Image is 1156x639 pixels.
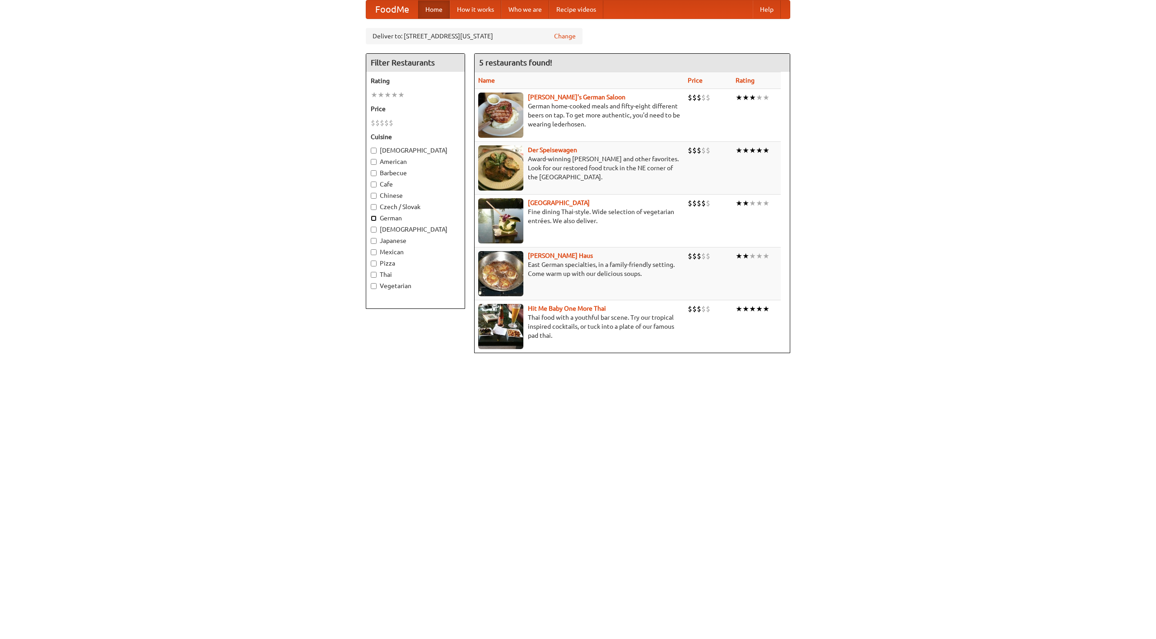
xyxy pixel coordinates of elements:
li: $ [688,198,692,208]
li: ★ [736,304,742,314]
li: $ [692,251,697,261]
li: ★ [742,93,749,103]
a: Change [554,32,576,41]
li: $ [389,118,393,128]
li: ★ [763,304,769,314]
input: Pizza [371,261,377,266]
li: $ [701,145,706,155]
p: Fine dining Thai-style. Wide selection of vegetarian entrées. We also deliver. [478,207,681,225]
a: Help [753,0,781,19]
label: Mexican [371,247,460,257]
input: Czech / Slovak [371,204,377,210]
p: Award-winning [PERSON_NAME] and other favorites. Look for our restored food truck in the NE corne... [478,154,681,182]
input: Japanese [371,238,377,244]
li: $ [384,118,389,128]
label: Czech / Slovak [371,202,460,211]
li: $ [706,198,710,208]
li: $ [688,304,692,314]
input: German [371,215,377,221]
li: $ [697,145,701,155]
a: Who we are [501,0,549,19]
input: Barbecue [371,170,377,176]
div: Deliver to: [STREET_ADDRESS][US_STATE] [366,28,583,44]
h4: Filter Restaurants [366,54,465,72]
label: American [371,157,460,166]
li: ★ [763,145,769,155]
a: Hit Me Baby One More Thai [528,305,606,312]
li: $ [701,198,706,208]
input: American [371,159,377,165]
label: Pizza [371,259,460,268]
p: German home-cooked meals and fifty-eight different beers on tap. To get more authentic, you'd nee... [478,102,681,129]
a: FoodMe [366,0,418,19]
a: Name [478,77,495,84]
p: East German specialties, in a family-friendly setting. Come warm up with our delicious soups. [478,260,681,278]
li: $ [706,93,710,103]
img: speisewagen.jpg [478,145,523,191]
li: ★ [736,93,742,103]
a: Rating [736,77,755,84]
li: $ [701,251,706,261]
li: ★ [736,251,742,261]
input: Vegetarian [371,283,377,289]
li: ★ [391,90,398,100]
li: ★ [736,145,742,155]
li: $ [688,251,692,261]
a: Recipe videos [549,0,603,19]
li: ★ [371,90,378,100]
li: $ [697,304,701,314]
ng-pluralize: 5 restaurants found! [479,58,552,67]
li: ★ [378,90,384,100]
h5: Price [371,104,460,113]
li: $ [692,198,697,208]
input: Thai [371,272,377,278]
li: $ [706,251,710,261]
img: kohlhaus.jpg [478,251,523,296]
li: ★ [763,251,769,261]
li: $ [701,304,706,314]
li: ★ [756,145,763,155]
h5: Rating [371,76,460,85]
a: Home [418,0,450,19]
li: $ [697,198,701,208]
li: ★ [742,251,749,261]
input: Chinese [371,193,377,199]
img: esthers.jpg [478,93,523,138]
label: Thai [371,270,460,279]
li: ★ [742,198,749,208]
li: ★ [398,90,405,100]
li: ★ [749,304,756,314]
label: Vegetarian [371,281,460,290]
input: [DEMOGRAPHIC_DATA] [371,227,377,233]
img: babythai.jpg [478,304,523,349]
label: German [371,214,460,223]
li: $ [697,93,701,103]
p: Thai food with a youthful bar scene. Try our tropical inspired cocktails, or tuck into a plate of... [478,313,681,340]
li: $ [380,118,384,128]
li: $ [697,251,701,261]
b: [PERSON_NAME] Haus [528,252,593,259]
label: Cafe [371,180,460,189]
li: $ [706,304,710,314]
input: [DEMOGRAPHIC_DATA] [371,148,377,154]
label: Chinese [371,191,460,200]
li: ★ [756,251,763,261]
input: Cafe [371,182,377,187]
label: Japanese [371,236,460,245]
li: $ [688,93,692,103]
img: satay.jpg [478,198,523,243]
li: ★ [749,145,756,155]
li: $ [375,118,380,128]
li: ★ [756,304,763,314]
a: Price [688,77,703,84]
li: ★ [756,93,763,103]
a: Der Speisewagen [528,146,577,154]
a: [PERSON_NAME]'s German Saloon [528,93,625,101]
li: $ [701,93,706,103]
li: ★ [763,93,769,103]
label: [DEMOGRAPHIC_DATA] [371,225,460,234]
h5: Cuisine [371,132,460,141]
